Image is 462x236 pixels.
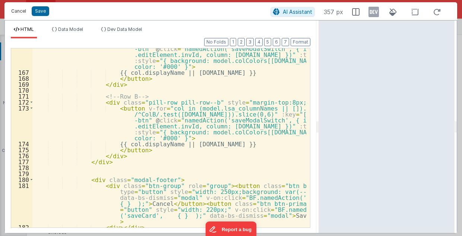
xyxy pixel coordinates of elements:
div: 178 [11,165,32,170]
span: HTML [20,26,34,32]
div: 175 [11,147,32,153]
button: 4 [255,38,263,46]
div: 170 [11,87,32,93]
div: 182 [11,224,32,230]
div: 180 [11,176,32,182]
button: 3 [246,38,254,46]
div: 181 [11,182,32,224]
button: Cancel [7,6,30,16]
span: Dev Data Model [107,26,142,32]
button: AI Assistant [270,7,315,17]
button: Format [291,38,310,46]
div: 172 [11,99,32,105]
button: 2 [238,38,245,46]
button: 6 [273,38,280,46]
span: 357 px [324,7,343,16]
div: 167 [11,69,32,75]
button: 5 [264,38,271,46]
div: 168 [11,75,32,81]
div: 179 [11,170,32,176]
div: 177 [11,159,32,165]
button: Save [32,6,49,16]
button: 7 [282,38,289,46]
div: 171 [11,93,32,99]
span: Data Model [58,26,83,32]
div: 176 [11,153,32,159]
div: 166 [11,34,32,69]
div: 174 [11,141,32,147]
button: 1 [230,38,236,46]
div: 173 [11,105,32,141]
div: 169 [11,81,32,87]
span: AI Assistant [283,9,312,15]
button: No Folds [204,38,228,46]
